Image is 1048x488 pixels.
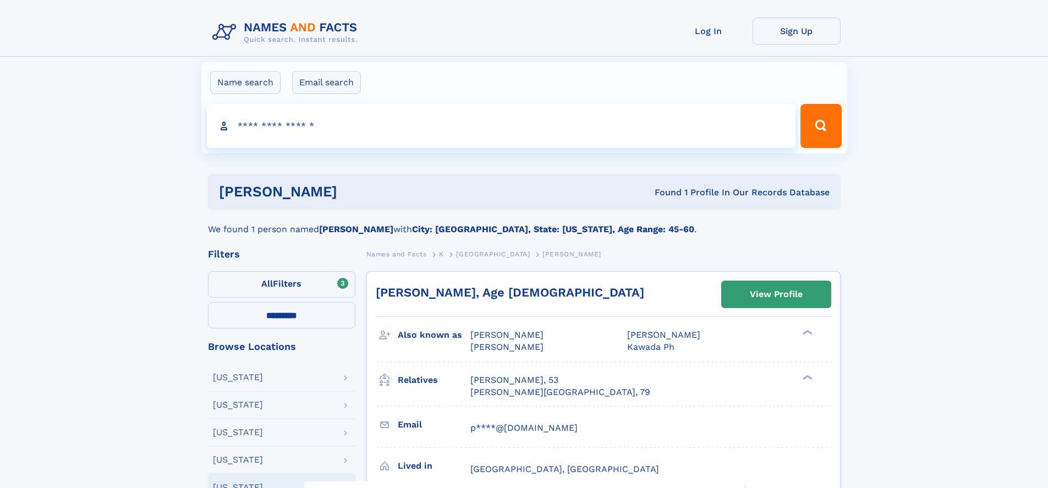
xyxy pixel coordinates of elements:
div: ❯ [800,374,813,381]
span: All [261,278,273,289]
div: We found 1 person named with . [208,210,841,236]
h1: [PERSON_NAME] [219,185,496,199]
div: [US_STATE] [213,373,263,382]
div: ❯ [800,329,813,336]
span: [PERSON_NAME] [542,250,601,258]
button: Search Button [800,104,841,148]
h3: Email [398,415,470,434]
span: [PERSON_NAME] [470,330,544,340]
a: [PERSON_NAME], 53 [470,374,558,386]
span: [PERSON_NAME] [627,330,700,340]
a: [GEOGRAPHIC_DATA] [456,247,530,261]
span: [GEOGRAPHIC_DATA] [456,250,530,258]
a: Log In [665,18,753,45]
div: [US_STATE] [213,456,263,464]
span: [PERSON_NAME] [470,342,544,352]
div: Browse Locations [208,342,355,352]
span: [GEOGRAPHIC_DATA], [GEOGRAPHIC_DATA] [470,464,659,474]
b: [PERSON_NAME] [319,224,393,234]
div: [US_STATE] [213,401,263,409]
img: Logo Names and Facts [208,18,366,47]
span: Kawada Ph [627,342,674,352]
a: Sign Up [753,18,841,45]
div: [US_STATE] [213,428,263,437]
div: View Profile [750,282,803,307]
a: View Profile [722,281,831,308]
span: K [439,250,444,258]
label: Filters [208,271,355,298]
label: Email search [292,71,361,94]
h3: Lived in [398,457,470,475]
a: Names and Facts [366,247,427,261]
a: K [439,247,444,261]
div: Found 1 Profile In Our Records Database [496,187,830,199]
b: City: [GEOGRAPHIC_DATA], State: [US_STATE], Age Range: 45-60 [412,224,694,234]
h3: Relatives [398,371,470,390]
label: Name search [210,71,281,94]
input: search input [207,104,796,148]
a: [PERSON_NAME], Age [DEMOGRAPHIC_DATA] [376,286,644,299]
h3: Also known as [398,326,470,344]
a: [PERSON_NAME][GEOGRAPHIC_DATA], 79 [470,386,650,398]
div: Filters [208,249,355,259]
